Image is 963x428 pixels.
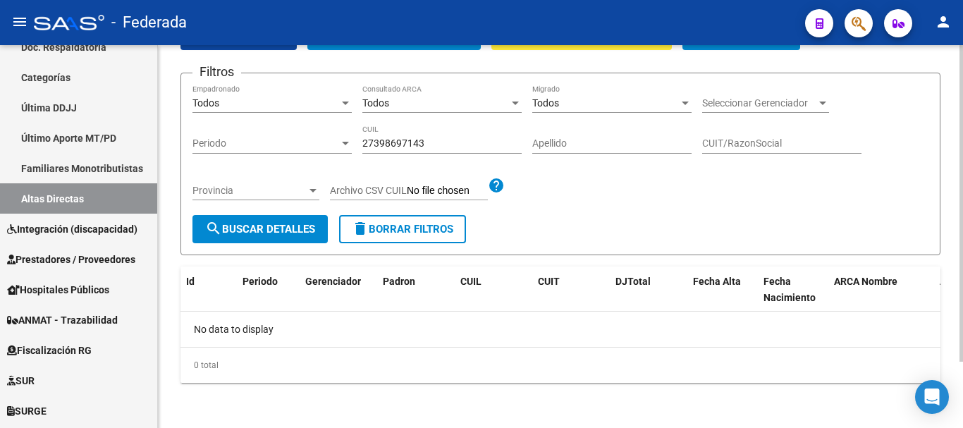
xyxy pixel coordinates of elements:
[383,276,415,287] span: Padron
[339,215,466,243] button: Borrar Filtros
[192,97,219,109] span: Todos
[7,403,47,419] span: SURGE
[111,7,187,38] span: - Federada
[7,373,35,389] span: SUR
[205,220,222,237] mat-icon: search
[7,282,109,298] span: Hospitales Públicos
[11,13,28,30] mat-icon: menu
[532,97,559,109] span: Todos
[455,267,532,313] datatable-header-cell: CUIL
[915,380,949,414] div: Open Intercom Messenger
[186,276,195,287] span: Id
[488,177,505,194] mat-icon: help
[352,223,453,236] span: Borrar Filtros
[693,276,741,287] span: Fecha Alta
[192,62,241,82] h3: Filtros
[243,276,278,287] span: Periodo
[305,276,361,287] span: Gerenciador
[352,220,369,237] mat-icon: delete
[702,97,816,109] span: Seleccionar Gerenciador
[377,267,455,313] datatable-header-cell: Padron
[460,276,481,287] span: CUIL
[330,185,407,196] span: Archivo CSV CUIL
[935,13,952,30] mat-icon: person
[237,267,300,313] datatable-header-cell: Periodo
[532,267,610,313] datatable-header-cell: CUIT
[180,348,940,383] div: 0 total
[687,267,758,313] datatable-header-cell: Fecha Alta
[610,267,687,313] datatable-header-cell: DJTotal
[538,276,560,287] span: CUIT
[758,267,828,313] datatable-header-cell: Fecha Nacimiento
[615,276,651,287] span: DJTotal
[834,276,897,287] span: ARCA Nombre
[180,312,940,347] div: No data to display
[407,185,488,197] input: Archivo CSV CUIL
[192,185,307,197] span: Provincia
[7,252,135,267] span: Prestadores / Proveedores
[828,267,934,313] datatable-header-cell: ARCA Nombre
[300,267,377,313] datatable-header-cell: Gerenciador
[7,312,118,328] span: ANMAT - Trazabilidad
[362,97,389,109] span: Todos
[180,267,237,313] datatable-header-cell: Id
[763,276,816,303] span: Fecha Nacimiento
[7,221,137,237] span: Integración (discapacidad)
[7,343,92,358] span: Fiscalización RG
[205,223,315,236] span: Buscar Detalles
[192,215,328,243] button: Buscar Detalles
[192,137,339,149] span: Periodo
